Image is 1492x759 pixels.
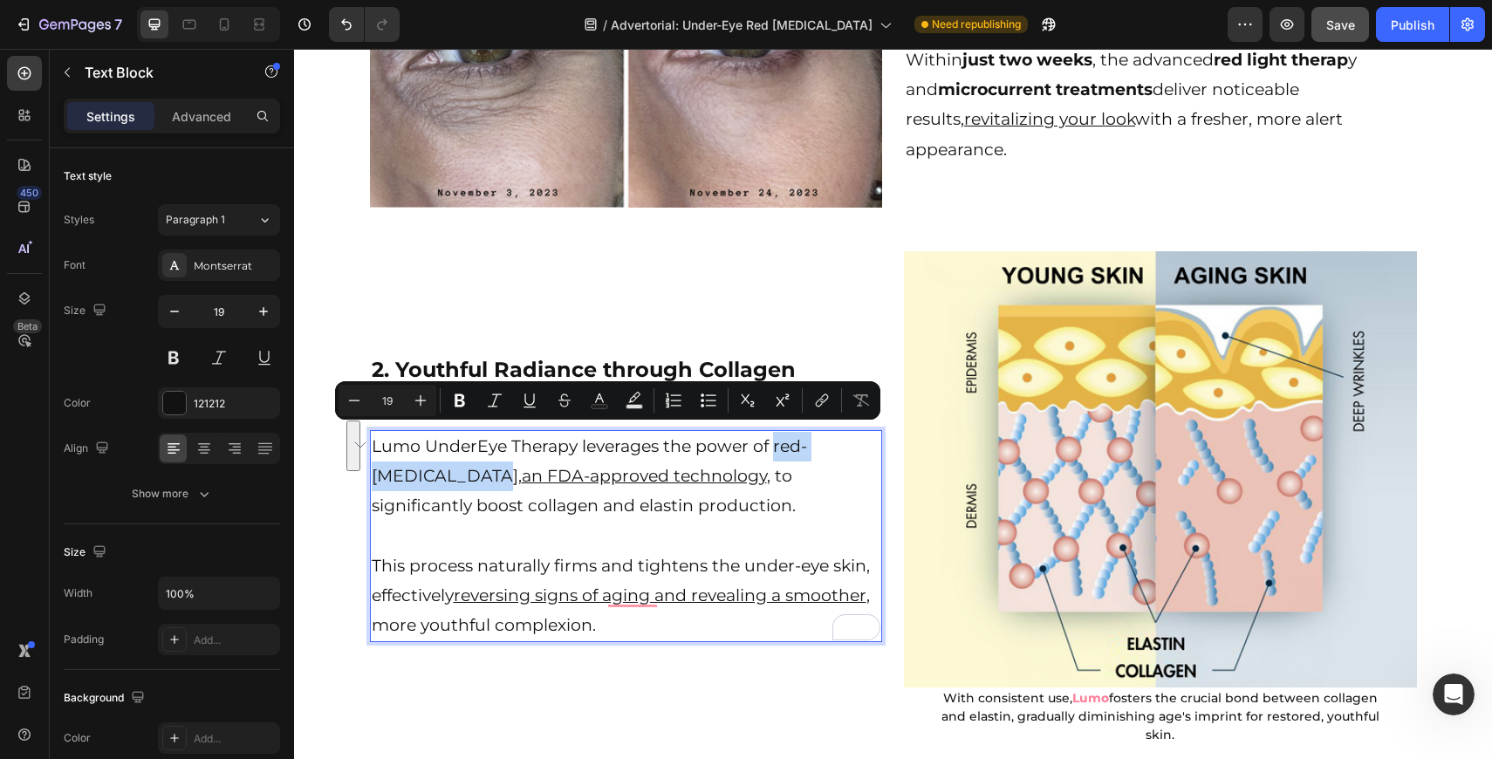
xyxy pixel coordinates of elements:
div: Editor contextual toolbar [335,381,880,420]
strong: microcurrent treatments [644,31,859,51]
div: Width [64,585,92,601]
button: Messages [175,544,349,614]
div: 121212 [194,396,276,412]
p: Text Block [85,62,233,83]
strong: Lumo [778,641,815,657]
div: Styles [64,212,94,228]
button: Show more [64,478,280,509]
p: Advanced [172,107,231,126]
div: Publish [1391,16,1434,34]
span: Home [67,588,106,600]
span: Paragraph 1 [166,212,225,228]
button: Send Feedback [36,467,313,502]
div: Join community [36,359,292,378]
span: / [603,16,607,34]
u: an FDA-approved technology [228,417,473,437]
strong: just two weeks [668,1,798,21]
img: gempages_575990336900301650-f577984e-f8f1-4de0-bf11-7d75b837489f.png [610,202,1123,639]
div: Montserrat [194,258,276,274]
div: Background [64,687,148,710]
button: Save [1311,7,1369,42]
button: 7 [7,7,130,42]
div: 450 [17,186,42,200]
p: This process naturally firms and tightens the under-eye skin, effectively , more youthful complex... [78,503,587,592]
p: Settings [86,107,135,126]
div: Show more [132,485,213,503]
u: reversing signs of aging and revealing a smoother [160,537,572,557]
button: Publish [1376,7,1449,42]
div: ❓Visit Help center [36,295,292,313]
div: We typically reply in under 30 minutes [36,238,291,256]
span: Messages [232,588,292,600]
div: Rich Text Editor. Editing area: main [76,381,589,593]
img: logo [35,38,136,57]
img: Profile image for Kyle [204,28,239,63]
div: Color [64,395,91,411]
div: Send us a messageWe typically reply in under 30 minutes [17,205,332,271]
strong: 2. Youthful Radiance through Collagen Renewal [78,308,502,360]
div: Size [64,541,110,564]
button: Paragraph 1 [158,204,280,236]
div: Undo/Redo [329,7,400,42]
div: Size [64,299,110,323]
div: Suggest features or report bugs here. [36,441,313,460]
a: Watch Youtube tutorials [25,320,324,352]
div: Align [64,437,113,461]
div: Watch Youtube tutorials [36,327,292,345]
p: Lumo UnderEye Therapy leverages the power of red-[MEDICAL_DATA], , to significantly boost collage... [78,383,587,503]
div: Add... [194,632,276,648]
iframe: To enrich screen reader interactions, please activate Accessibility in Grammarly extension settings [294,49,1492,759]
img: Profile image for Henry [237,28,272,63]
div: Send us a message [36,220,291,238]
p: Hi there, [35,124,314,154]
iframe: Intercom live chat [1433,674,1475,715]
a: Join community [25,352,324,385]
span: Advertorial: Under-Eye Red [MEDICAL_DATA] [611,16,873,34]
p: How can we help? [35,154,314,183]
span: Save [1326,17,1355,32]
div: Padding [64,632,104,647]
div: Font [64,257,86,273]
h2: 💡 Share your ideas [36,416,313,434]
span: Need republishing [932,17,1021,32]
p: With consistent use, fosters the crucial bond between collagen and elastin, gradually diminishing... [637,640,1095,695]
p: 7 [114,14,122,35]
strong: red light therap [920,1,1054,21]
div: Add... [194,731,276,747]
div: Text style [64,168,112,184]
input: Auto [159,578,279,609]
a: ❓Visit Help center [25,288,324,320]
div: Close [300,28,332,59]
img: Profile image for Pauline [171,28,206,63]
u: revitalizing your look [670,60,841,80]
div: Color [64,730,91,746]
div: Beta [13,319,42,333]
